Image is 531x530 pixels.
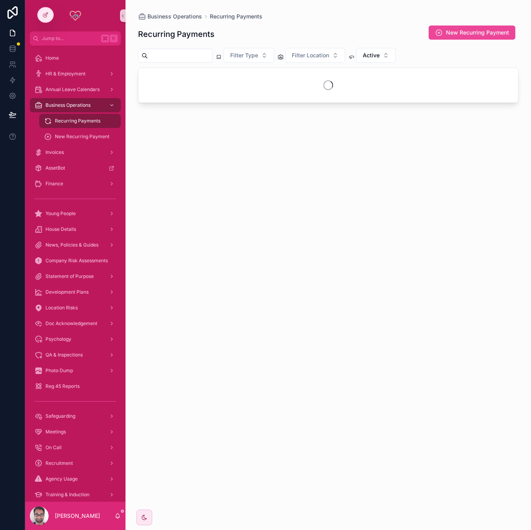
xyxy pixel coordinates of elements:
[446,29,509,37] span: New Recurring Payment
[30,348,121,362] a: QA & Inspections
[45,102,91,108] span: Business Operations
[45,289,89,295] span: Development Plans
[55,118,100,124] span: Recurring Payments
[30,67,121,81] a: HR & Employment
[45,320,97,327] span: Doc Acknowledgement
[30,269,121,283] a: Statement of Purpose
[45,181,63,187] span: Finance
[45,55,59,61] span: Home
[30,161,121,175] a: AssetBot
[30,472,121,486] a: Agency Usage
[30,488,121,502] a: Training & Induction
[25,46,125,502] div: scrollable content
[45,429,66,435] span: Meetings
[30,238,121,252] a: News, Policies & Guides
[45,444,62,451] span: On Call
[45,258,108,264] span: Company Risk Assessments
[30,364,121,378] a: Photo Dump
[30,98,121,112] a: Business Operations
[429,26,515,40] button: New Recurring Payment
[138,29,215,40] h1: Recurring Payments
[45,383,80,389] span: Reg 45 Reports
[30,379,121,393] a: Reg 45 Reports
[30,177,121,191] a: Finance
[45,352,83,358] span: QA & Inspections
[45,460,73,466] span: Recruitment
[30,425,121,439] a: Meetings
[45,476,78,482] span: Agency Usage
[45,273,94,280] span: Statement of Purpose
[363,51,380,59] span: Active
[45,149,64,155] span: Invoices
[30,285,121,299] a: Development Plans
[230,51,258,59] span: Filter Type
[69,9,82,22] img: App logo
[30,316,121,331] a: Doc Acknowledgement
[30,456,121,470] a: Recruitment
[356,48,396,63] button: Select Button
[45,492,89,498] span: Training & Induction
[292,51,329,59] span: Filter Location
[285,48,345,63] button: Select Button
[30,145,121,159] a: Invoices
[30,254,121,268] a: Company Risk Assessments
[45,242,98,248] span: News, Policies & Guides
[45,226,76,232] span: House Details
[138,13,202,20] a: Business Operations
[45,71,85,77] span: HR & Employment
[30,51,121,65] a: Home
[45,305,78,311] span: Location Risks
[30,440,121,455] a: On Call
[210,13,262,20] a: Recurring Payments
[147,13,202,20] span: Business Operations
[30,409,121,423] a: Safeguarding
[45,367,73,374] span: Photo Dump
[45,86,100,93] span: Annual Leave Calendars
[224,48,274,63] button: Select Button
[45,336,71,342] span: Psychology
[45,413,75,419] span: Safeguarding
[30,301,121,315] a: Location Risks
[30,31,121,46] button: Jump to...K
[55,512,100,520] p: [PERSON_NAME]
[39,114,121,128] a: Recurring Payments
[30,332,121,346] a: Psychology
[111,35,117,42] span: K
[45,210,76,217] span: Young People
[45,165,65,171] span: AssetBot
[30,82,121,97] a: Annual Leave Calendars
[42,35,98,42] span: Jump to...
[30,207,121,221] a: Young People
[55,133,109,140] span: New Recurring Payment
[39,130,121,144] a: New Recurring Payment
[30,222,121,236] a: House Details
